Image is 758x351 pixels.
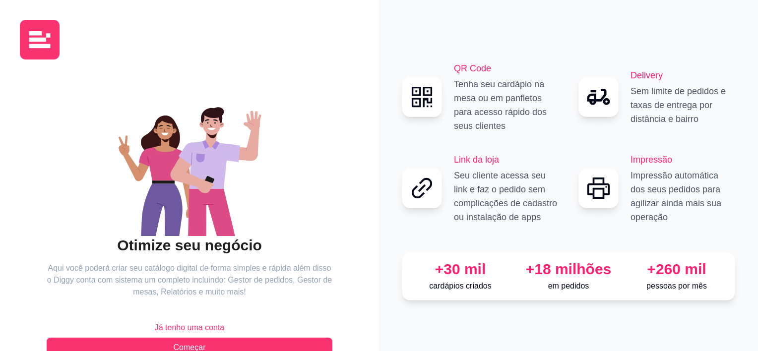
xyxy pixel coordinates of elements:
p: Tenha seu cardápio na mesa ou em panfletos para acesso rápido dos seus clientes [454,77,559,133]
div: +18 milhões [518,260,619,278]
img: logo [20,20,60,59]
h2: Delivery [631,68,735,82]
div: +260 mil [627,260,727,278]
button: Já tenho uma conta [47,318,332,338]
p: Sem limite de pedidos e taxas de entrega por distância e bairro [631,84,735,126]
p: Seu cliente acessa seu link e faz o pedido sem complicações de cadastro ou instalação de apps [454,169,559,224]
div: animation [47,87,332,236]
h2: QR Code [454,61,559,75]
p: cardápios criados [410,280,510,292]
div: +30 mil [410,260,510,278]
article: Aqui você poderá criar seu catálogo digital de forma simples e rápida além disso o Diggy conta co... [47,262,332,298]
p: em pedidos [518,280,619,292]
span: Já tenho uma conta [155,322,225,334]
p: pessoas por mês [627,280,727,292]
h2: Otimize seu negócio [47,236,332,255]
h2: Impressão [631,153,735,167]
p: Impressão automática dos seus pedidos para agilizar ainda mais sua operação [631,169,735,224]
h2: Link da loja [454,153,559,167]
